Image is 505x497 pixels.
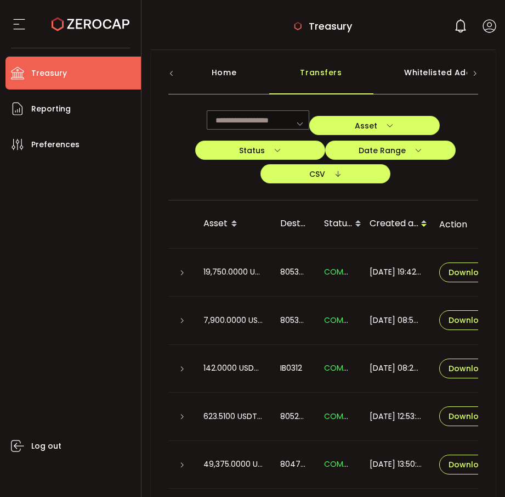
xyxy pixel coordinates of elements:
[361,215,430,233] div: Created at
[324,266,369,277] span: COMPLETED
[271,266,315,278] div: 805343
[361,410,430,423] div: [DATE] 12:53:03
[361,266,430,278] div: [DATE] 19:42:23
[361,362,430,375] div: [DATE] 08:24:40
[271,314,315,327] div: 805343
[195,314,271,327] div: 7,900.0000 USDT_ERC20
[195,410,271,423] div: 623.5100 USDT_ERC20
[309,19,352,33] span: Treasury
[324,362,369,373] span: COMPLETED
[31,101,71,117] span: Reporting
[271,215,315,233] div: Destination
[239,147,281,154] span: Status
[269,62,373,94] div: Transfers
[31,137,80,153] span: Preferences
[309,170,342,178] span: CSV
[450,444,505,497] iframe: Chat Widget
[195,141,326,160] button: Status
[359,147,422,154] span: Date Range
[195,215,271,233] div: Asset
[309,116,440,135] button: Asset
[179,62,269,94] div: Home
[430,218,500,231] div: Action
[195,266,271,278] div: 19,750.0000 USDT_ERC20
[31,438,61,454] span: Log out
[195,362,271,375] div: 142.0000 USDT_ERC20
[361,314,430,327] div: [DATE] 08:58:51
[260,164,391,183] button: CSV
[325,141,456,160] button: Date Range
[355,122,394,130] span: Asset
[324,459,369,470] span: COMPLETED
[271,458,315,471] div: 804736
[271,362,315,375] div: IB0312
[271,410,315,423] div: 805229USDT
[361,458,430,471] div: [DATE] 13:50:43
[324,315,369,326] span: COMPLETED
[31,65,67,81] span: Treasury
[195,458,271,471] div: 49,375.0000 USDT_ERC20
[324,411,369,422] span: COMPLETED
[315,215,361,233] div: Status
